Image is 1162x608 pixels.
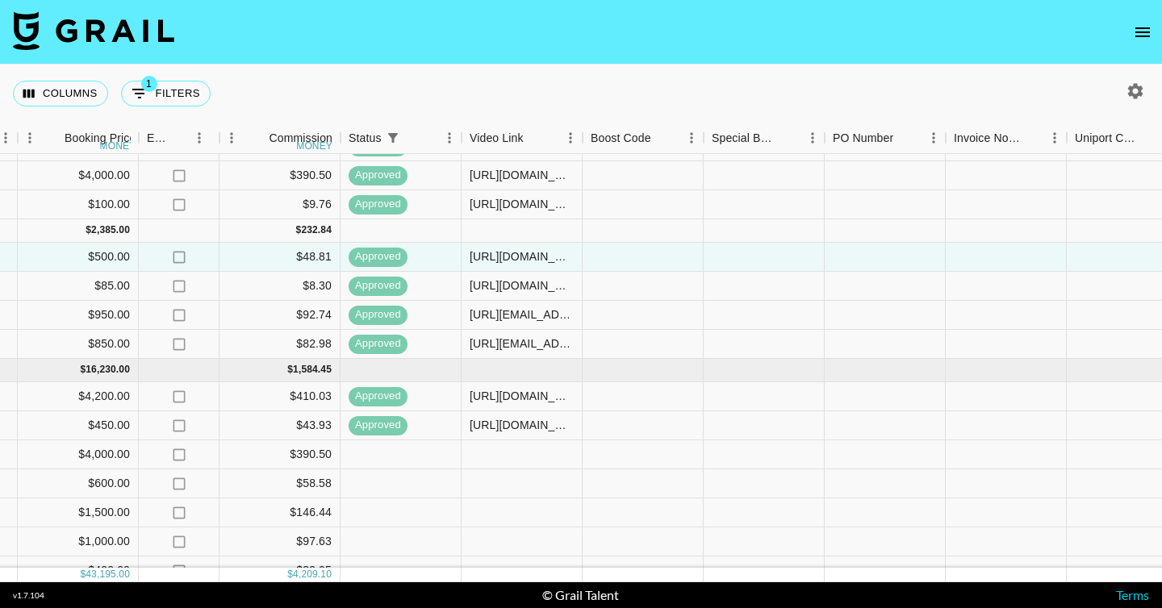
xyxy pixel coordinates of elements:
div: PO Number [825,123,946,154]
div: Special Booking Type [704,123,825,154]
button: Show filters [121,81,211,106]
div: $85.00 [18,272,139,301]
span: approved [349,278,408,294]
span: 1 [141,76,157,92]
div: $390.50 [219,440,341,469]
div: $100.00 [18,190,139,219]
div: $43.93 [219,411,341,440]
div: v 1.7.104 [13,590,44,601]
div: $4,000.00 [18,440,139,469]
button: Menu [800,126,825,150]
button: Select columns [13,81,108,106]
button: Sort [246,127,269,149]
div: https://www.tiktok.com/@k_hartss/video/7555228799886019870 [470,417,574,433]
button: Sort [404,127,427,149]
div: https://www.tiktok.com/@k_hartss/video/7541226982852414751?_r=1&_t=ZP-8z4tqgKAMZT [470,277,574,294]
div: Status [341,123,462,154]
div: $ [287,363,293,377]
div: $950.00 [18,301,139,330]
div: $450.00 [18,411,139,440]
div: Uniport Contact Email [1075,123,1141,154]
div: $ [86,223,91,237]
button: Menu [922,126,946,150]
button: Sort [42,127,65,149]
div: Invoice Notes [954,123,1020,154]
button: Menu [679,126,704,150]
div: Boost Code [583,123,704,154]
div: $390.50 [219,161,341,190]
button: Sort [524,127,546,149]
button: Sort [1020,127,1043,149]
div: Expenses: Remove Commission? [147,123,169,154]
div: https://www.tiktok.com/@maciesnell/video/7544835009484426509?_r=1&_t=ZT-8tMe8WUpgwl [470,306,574,323]
div: https://www.tiktok.com/@maciesnell/video/7541478368588369207?_r=1&_t=ZT-8tMe8WUpgwl [470,335,574,352]
div: $97.63 [219,527,341,556]
span: approved [349,307,408,323]
div: https://www.tiktok.com/@liesbethdkesel/video/7540684647504629024 [470,248,574,264]
div: money [296,141,332,151]
div: Special Booking Type [712,123,778,154]
div: https://www.tiktok.com/@rxchelleyu/video/7554602707101732151 [470,388,574,404]
div: $ [296,223,302,237]
button: Menu [18,126,42,150]
div: $850.00 [18,330,139,359]
button: Sort [651,127,674,149]
div: $500.00 [18,243,139,272]
div: $ [80,568,86,581]
a: Terms [1116,587,1149,602]
div: Status [349,123,382,154]
div: Boost Code [591,123,651,154]
div: $600.00 [18,469,139,498]
div: 16,230.00 [86,363,130,377]
div: 2,385.00 [91,223,130,237]
div: $8.30 [219,272,341,301]
div: 1 active filter [382,127,404,149]
div: Video Link [470,123,524,154]
button: open drawer [1126,16,1159,48]
button: Menu [187,126,211,150]
div: $4,000.00 [18,161,139,190]
button: Sort [778,127,800,149]
div: $58.58 [219,469,341,498]
div: $39.05 [219,556,341,585]
div: https://www.tiktok.com/@k_hartss/video/7530742253187337503 [470,196,574,212]
div: Commission [269,123,332,154]
img: Grail Talent [13,11,174,50]
div: $48.81 [219,243,341,272]
div: 1,584.45 [293,363,332,377]
div: 4,209.10 [293,568,332,581]
button: Show filters [382,127,404,149]
div: $146.44 [219,498,341,527]
div: $82.98 [219,330,341,359]
div: 43,195.00 [86,568,130,581]
button: Menu [437,126,462,150]
span: approved [349,336,408,352]
div: $410.03 [219,382,341,411]
div: $1,000.00 [18,527,139,556]
div: $1,500.00 [18,498,139,527]
div: PO Number [833,123,893,154]
div: Booking Price [65,123,136,154]
span: approved [349,168,408,183]
div: https://www.instagram.com/p/DMePGETJfAq/?hl=en [470,167,574,183]
div: $400.00 [18,556,139,585]
div: © Grail Talent [542,587,619,603]
span: approved [349,389,408,404]
div: $9.76 [219,190,341,219]
div: Invoice Notes [946,123,1067,154]
button: Menu [1043,126,1067,150]
span: approved [349,418,408,433]
div: 232.84 [301,223,332,237]
span: approved [349,197,408,212]
div: $92.74 [219,301,341,330]
div: $ [287,568,293,581]
span: approved [349,249,408,264]
div: $4,200.00 [18,382,139,411]
div: Expenses: Remove Commission? [139,123,219,154]
div: Video Link [462,123,583,154]
button: Menu [558,126,583,150]
div: money [100,141,136,151]
div: $ [80,363,86,377]
button: Sort [169,127,192,149]
button: Menu [219,126,244,150]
